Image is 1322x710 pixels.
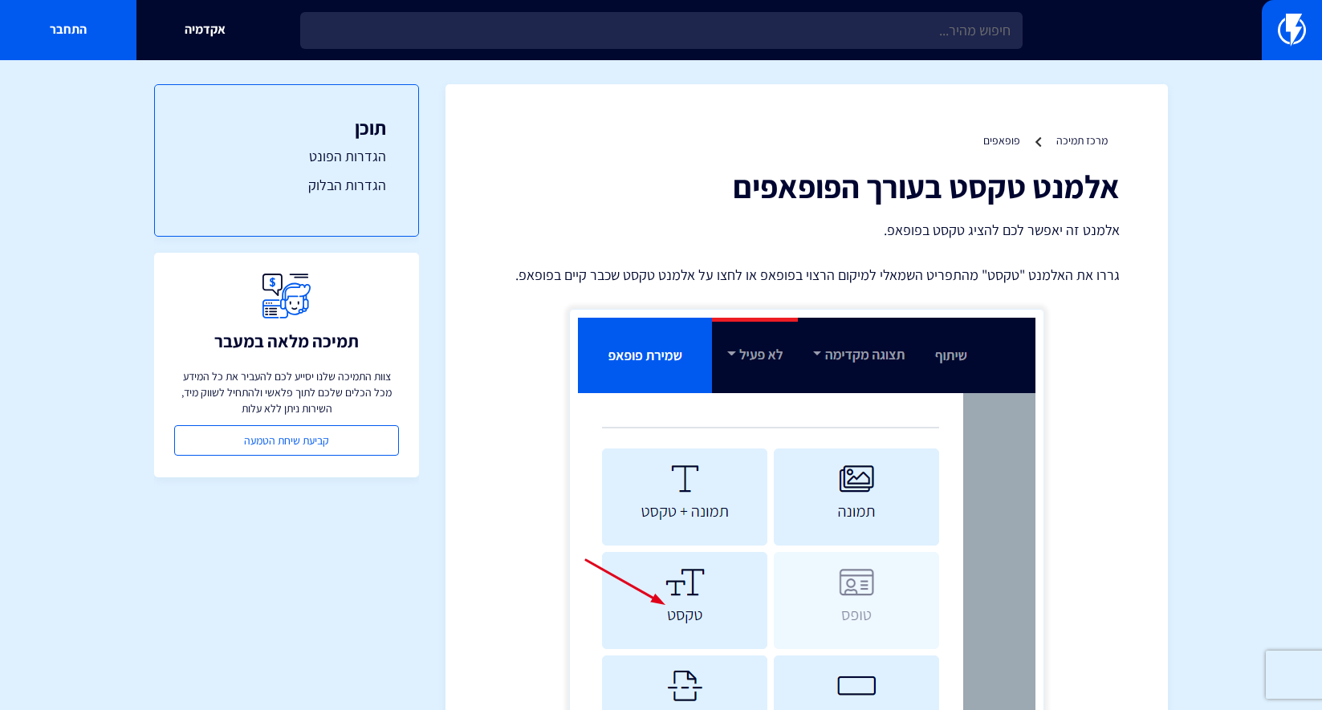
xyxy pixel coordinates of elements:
input: חיפוש מהיר... [300,12,1023,49]
h3: תמיכה מלאה במעבר [214,331,359,351]
a: פופאפים [983,133,1020,148]
a: מרכז תמיכה [1056,133,1108,148]
a: קביעת שיחת הטמעה [174,425,398,456]
h1: אלמנט טקסט בעורך הפופאפים [494,168,1120,204]
p: גררו את האלמנט "טקסט" מהתפריט השמאלי למיקום הרצוי בפופאפ או לחצו על אלמנט טקסט שכבר קיים בפופאפ. [494,265,1120,286]
p: אלמנט זה יאפשר לכם להציג טקסט בפופאפ. [494,220,1120,241]
a: הגדרות הפונט [187,146,385,167]
p: צוות התמיכה שלנו יסייע לכם להעביר את כל המידע מכל הכלים שלכם לתוך פלאשי ולהתחיל לשווק מיד, השירות... [174,368,398,416]
h3: תוכן [187,117,385,138]
a: הגדרות הבלוק [187,175,385,196]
